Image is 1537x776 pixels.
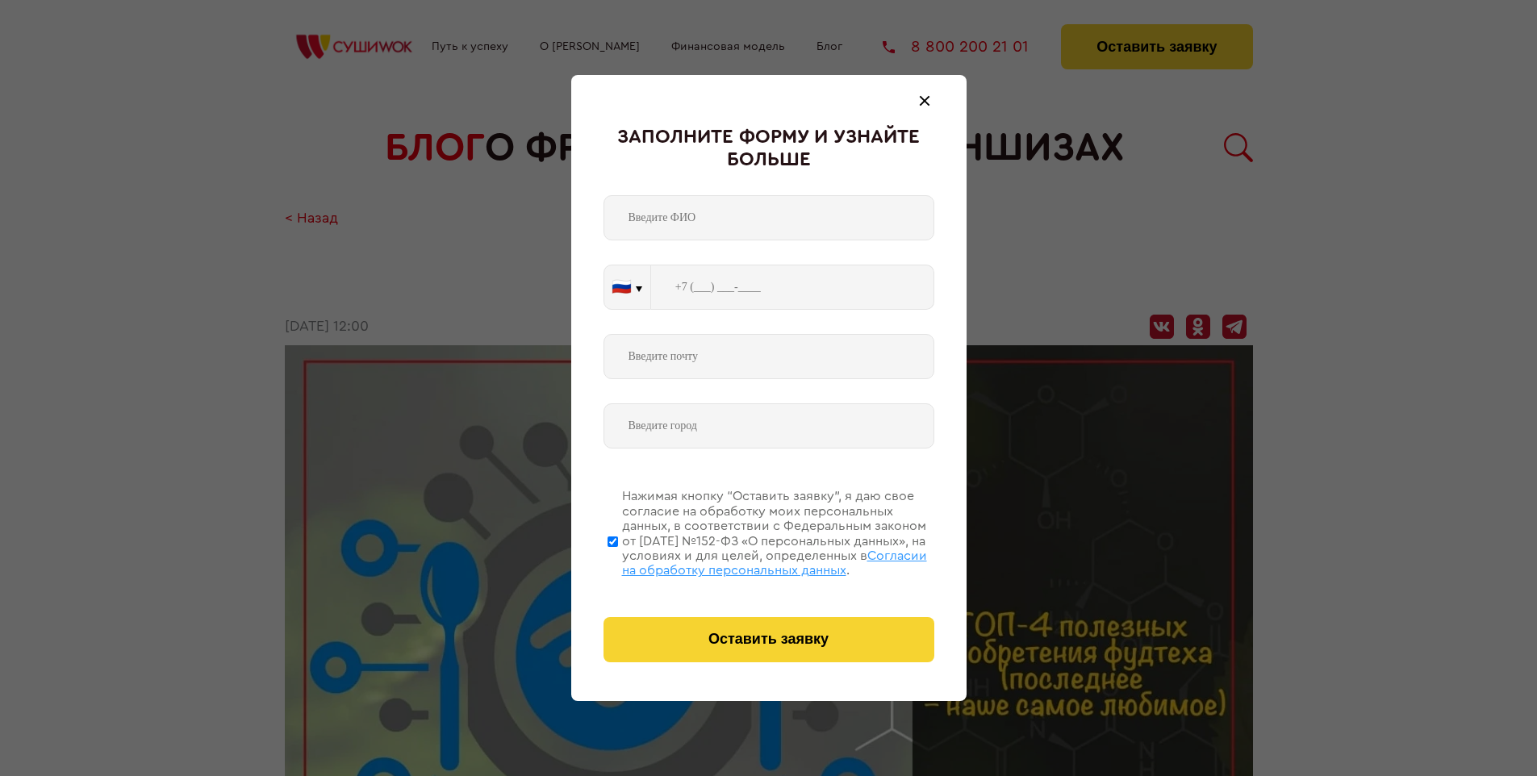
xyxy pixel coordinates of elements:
input: Введите город [604,403,934,448]
span: Согласии на обработку персональных данных [622,549,927,577]
button: Оставить заявку [604,617,934,662]
button: 🇷🇺 [604,265,650,309]
input: +7 (___) ___-____ [651,265,934,310]
div: Заполните форму и узнайте больше [604,127,934,171]
input: Введите почту [604,334,934,379]
div: Нажимая кнопку “Оставить заявку”, я даю свое согласие на обработку моих персональных данных, в со... [622,489,934,578]
input: Введите ФИО [604,195,934,240]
